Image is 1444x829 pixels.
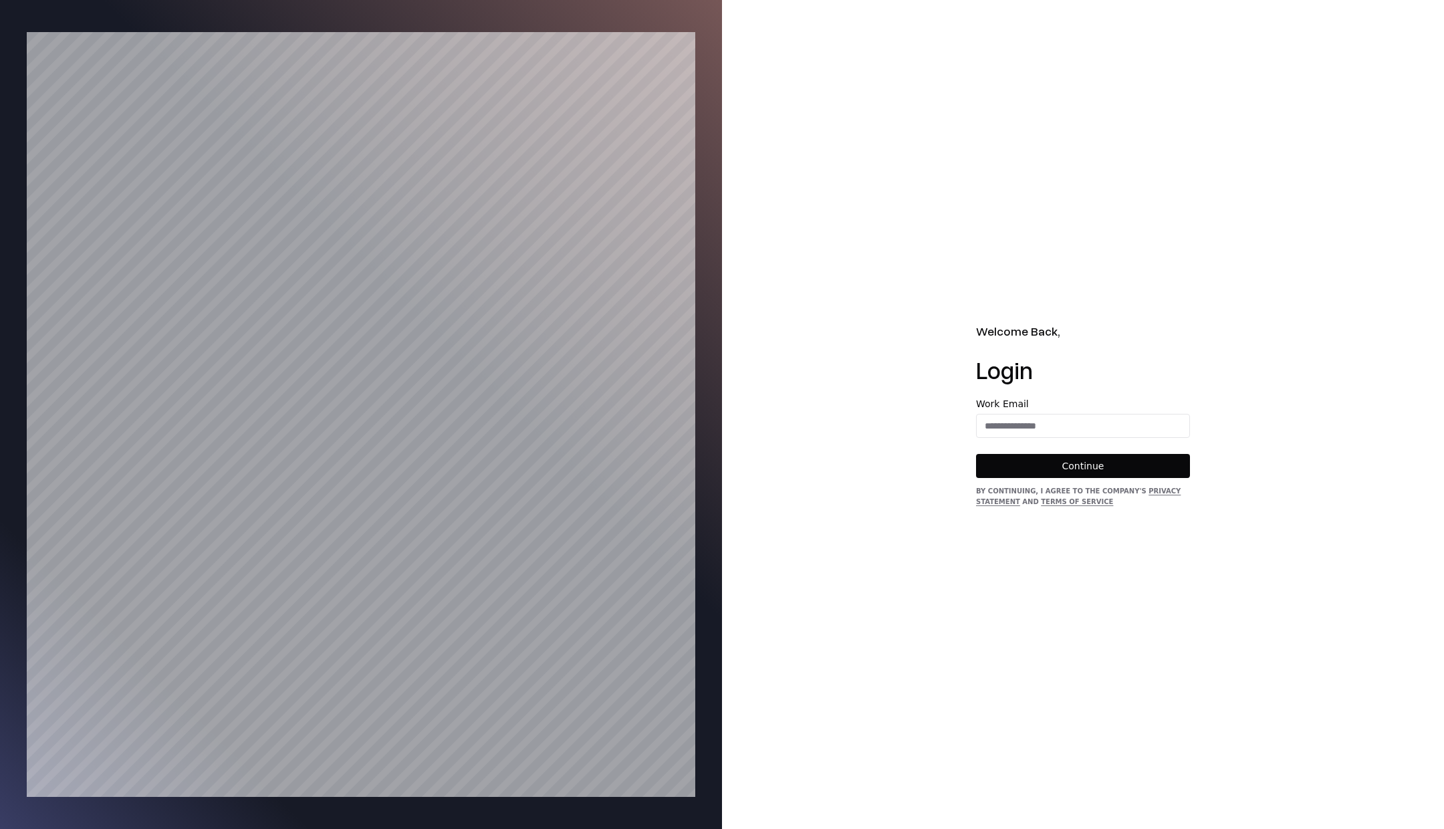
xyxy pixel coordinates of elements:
[976,487,1181,505] a: Privacy Statement
[1041,498,1113,505] a: Terms of Service
[976,399,1190,408] label: Work Email
[976,322,1190,340] h2: Welcome Back,
[976,454,1190,478] button: Continue
[976,356,1190,383] h1: Login
[976,486,1190,507] div: By continuing, I agree to the Company's and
